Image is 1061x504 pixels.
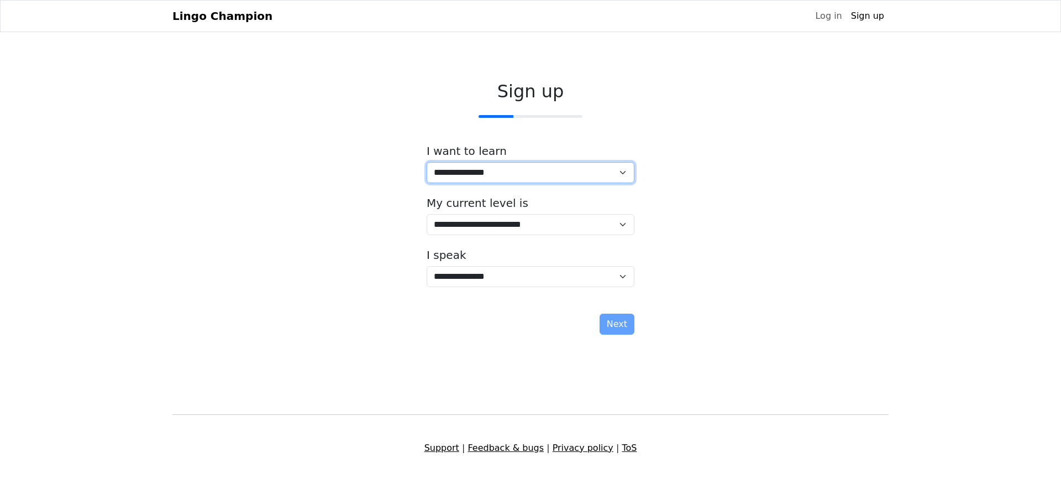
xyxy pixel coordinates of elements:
[427,248,466,262] label: I speak
[553,443,613,453] a: Privacy policy
[166,441,895,455] div: | | |
[427,81,634,102] h2: Sign up
[468,443,544,453] a: Feedback & bugs
[847,5,889,27] a: Sign up
[427,144,507,158] label: I want to learn
[622,443,637,453] a: ToS
[427,196,528,210] label: My current level is
[172,5,272,27] a: Lingo Champion
[811,5,846,27] a: Log in
[424,443,459,453] a: Support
